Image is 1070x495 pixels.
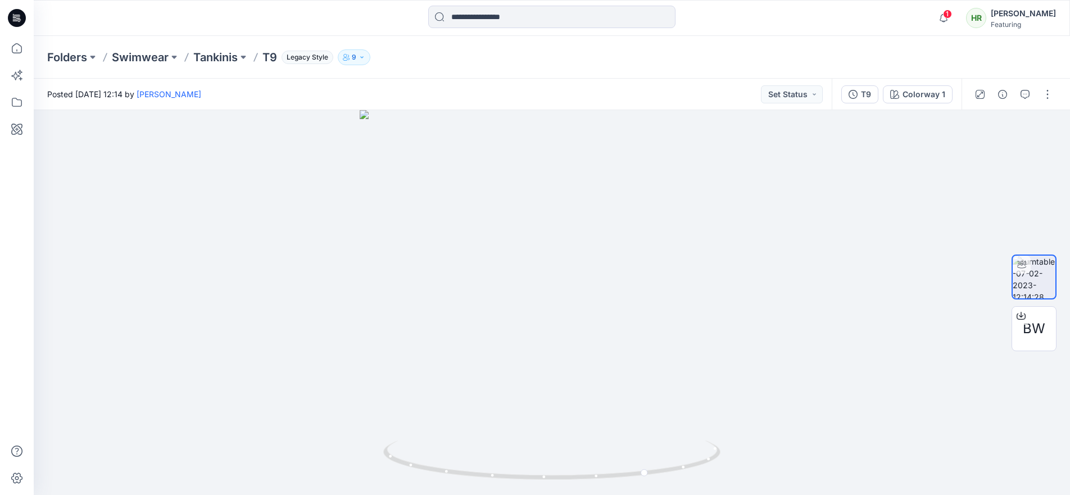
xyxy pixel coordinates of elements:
button: Legacy Style [277,49,333,65]
button: T9 [841,85,878,103]
img: turntable-07-02-2023-12:14:28 [1013,256,1055,298]
a: Swimwear [112,49,169,65]
button: 9 [338,49,370,65]
span: 1 [943,10,952,19]
a: Tankinis [193,49,238,65]
div: Colorway 1 [903,88,945,101]
button: Details [994,85,1012,103]
div: T9 [861,88,871,101]
a: Folders [47,49,87,65]
p: T9 [262,49,277,65]
button: Colorway 1 [883,85,953,103]
p: 9 [352,51,356,63]
div: [PERSON_NAME] [991,7,1056,20]
span: Legacy Style [282,51,333,64]
div: Featuring [991,20,1056,29]
span: Posted [DATE] 12:14 by [47,88,201,100]
div: HR [966,8,986,28]
span: BW [1023,319,1045,339]
a: [PERSON_NAME] [137,89,201,99]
